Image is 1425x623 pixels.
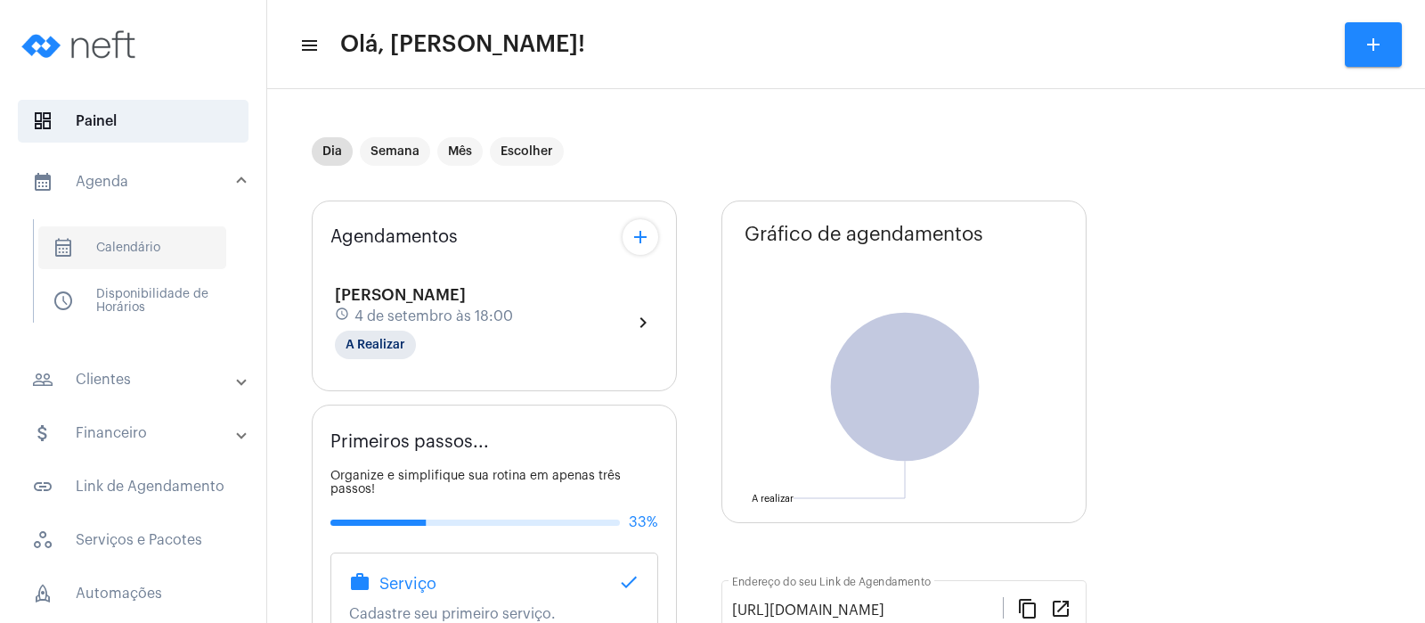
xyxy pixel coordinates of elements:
mat-icon: work [349,571,370,593]
mat-icon: schedule [335,307,351,326]
mat-chip: Mês [437,137,483,166]
span: Olá, [PERSON_NAME]! [340,30,585,59]
span: 33% [629,514,658,530]
input: Link [732,603,1003,619]
span: sidenav icon [53,237,74,258]
mat-icon: sidenav icon [32,422,53,444]
span: 4 de setembro às 18:00 [354,308,513,324]
span: sidenav icon [32,529,53,551]
span: Organize e simplifique sua rotina em apenas três passos! [330,470,621,496]
text: A realizar [752,494,794,504]
div: sidenav iconAgenda [11,210,266,348]
span: Primeiros passos... [330,432,489,452]
span: Link de Agendamento [18,465,248,508]
mat-icon: sidenav icon [32,476,53,497]
mat-icon: add [1363,34,1384,55]
span: Painel [18,100,248,143]
mat-panel-title: Clientes [32,369,238,390]
span: [PERSON_NAME] [335,287,466,303]
mat-chip: A Realizar [335,331,416,359]
mat-expansion-panel-header: sidenav iconAgenda [11,153,266,210]
mat-expansion-panel-header: sidenav iconFinanceiro [11,412,266,455]
span: Serviços e Pacotes [18,519,248,562]
mat-chip: Semana [360,137,430,166]
mat-chip: Dia [312,137,353,166]
span: Automações [18,572,248,615]
mat-icon: sidenav icon [32,369,53,390]
mat-panel-title: Agenda [32,171,238,193]
mat-icon: sidenav icon [299,35,317,56]
p: Cadastre seu primeiro serviço. [349,606,639,622]
span: sidenav icon [32,583,53,604]
mat-icon: done [618,571,639,593]
span: Agendamentos [330,227,458,247]
span: Gráfico de agendamentos [745,224,983,245]
mat-panel-title: Financeiro [32,422,238,444]
mat-expansion-panel-header: sidenav iconClientes [11,358,266,401]
span: Calendário [38,226,226,269]
img: logo-neft-novo-2.png [14,9,148,80]
mat-chip: Escolher [490,137,564,166]
mat-icon: sidenav icon [32,171,53,193]
span: sidenav icon [32,111,53,132]
mat-icon: content_copy [1017,597,1038,619]
mat-icon: add [630,226,651,248]
span: Disponibilidade de Horários [38,280,226,323]
span: Serviço [379,575,436,593]
mat-icon: open_in_new [1050,597,1071,619]
span: sidenav icon [53,291,74,312]
mat-icon: chevron_right [632,312,654,333]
